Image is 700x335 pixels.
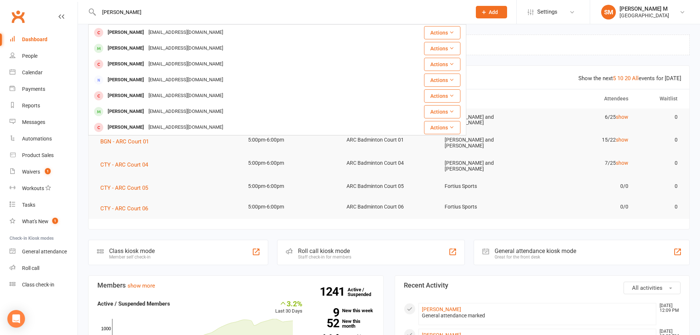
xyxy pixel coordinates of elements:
a: show [616,137,628,143]
div: SM [601,5,616,19]
div: Waivers [22,169,40,175]
button: Actions [424,105,460,118]
a: 10 [617,75,623,82]
button: All activities [624,282,681,294]
a: Messages [10,114,78,131]
div: Automations [22,136,52,142]
div: Show the next events for [DATE] [578,74,681,83]
a: Workouts [10,180,78,197]
div: [EMAIL_ADDRESS][DOMAIN_NAME] [146,122,225,133]
div: Messages [22,119,45,125]
button: BGN - ARC Court 01 [100,137,154,146]
td: [PERSON_NAME] and [PERSON_NAME] [438,131,536,154]
div: People [22,53,37,59]
span: All activities [632,285,663,291]
div: Open Intercom Messenger [7,310,25,328]
time: [DATE] 12:09 PM [656,303,680,313]
td: ARC Badminton Court 06 [340,198,438,215]
a: Product Sales [10,147,78,164]
a: 9New this week [313,308,374,313]
a: 1241Active / Suspended [348,282,380,302]
a: What's New1 [10,213,78,230]
td: ARC Badminton Court 01 [340,131,438,149]
div: Member self check-in [109,254,155,260]
button: Actions [424,58,460,71]
div: Great for the front desk [495,254,576,260]
div: Class check-in [22,282,54,288]
span: CTY - ARC Court 05 [100,185,148,191]
div: [EMAIL_ADDRESS][DOMAIN_NAME] [146,90,225,101]
a: Dashboard [10,31,78,48]
button: CTY - ARC Court 04 [100,160,153,169]
td: 5:00pm-6:00pm [241,198,340,215]
th: Attendees [536,89,635,108]
strong: 52 [313,318,339,329]
a: 52New this month [313,319,374,328]
button: Actions [424,42,460,55]
div: Payments [22,86,45,92]
a: [PERSON_NAME] [422,306,461,312]
td: Fortius Sports [438,178,536,195]
div: [PERSON_NAME] [105,90,146,101]
a: Waivers 1 [10,164,78,180]
div: General attendance kiosk mode [495,247,576,254]
a: Clubworx [9,7,27,26]
td: 5:00pm-6:00pm [241,131,340,149]
a: 5 [613,75,616,82]
div: Roll call [22,265,39,271]
a: People [10,48,78,64]
a: Automations [10,131,78,147]
div: [PERSON_NAME] [105,27,146,38]
td: 0 [635,108,684,126]
a: show more [128,282,155,289]
td: 0 [635,131,684,149]
button: Actions [424,121,460,134]
span: BGN - ARC Court 01 [100,138,149,145]
div: Workouts [22,185,44,191]
button: Actions [424,89,460,103]
div: [PERSON_NAME] [105,75,146,85]
div: Staff check-in for members [298,254,351,260]
div: Product Sales [22,152,54,158]
div: [PERSON_NAME] [105,59,146,70]
div: General attendance [22,249,67,254]
td: 0/0 [536,198,635,215]
strong: Active / Suspended Members [97,300,170,307]
a: 20 [625,75,631,82]
a: All [632,75,639,82]
td: 7/25 [536,154,635,172]
div: [PERSON_NAME] M [620,6,669,12]
div: Reports [22,103,40,108]
a: show [616,114,628,120]
div: [EMAIL_ADDRESS][DOMAIN_NAME] [146,43,225,54]
span: CTY - ARC Court 06 [100,205,148,212]
td: 6/25 [536,108,635,126]
th: Trainer [438,89,536,108]
span: Settings [537,4,557,20]
td: ARC Badminton Court 05 [340,178,438,195]
a: Payments [10,81,78,97]
div: [EMAIL_ADDRESS][DOMAIN_NAME] [146,106,225,117]
div: What's New [22,218,49,224]
td: Fortius Sports [438,198,536,215]
td: 5:00pm-6:00pm [241,178,340,195]
strong: 1241 [320,286,348,297]
h3: Members [97,282,374,289]
a: Tasks [10,197,78,213]
div: [PERSON_NAME] [105,43,146,54]
td: 15/22 [536,131,635,149]
a: Calendar [10,64,78,81]
button: CTY - ARC Court 06 [100,204,153,213]
a: General attendance kiosk mode [10,243,78,260]
td: 5:00pm-6:00pm [241,154,340,172]
div: [PERSON_NAME] [105,122,146,133]
a: Roll call [10,260,78,277]
th: Waitlist [635,89,684,108]
span: 1 [45,168,51,174]
td: 0/0 [536,178,635,195]
a: Reports [10,97,78,114]
div: Calendar [22,70,43,75]
span: CTY - ARC Court 04 [100,161,148,168]
a: Class kiosk mode [10,277,78,293]
td: [PERSON_NAME] and [PERSON_NAME] [438,108,536,132]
